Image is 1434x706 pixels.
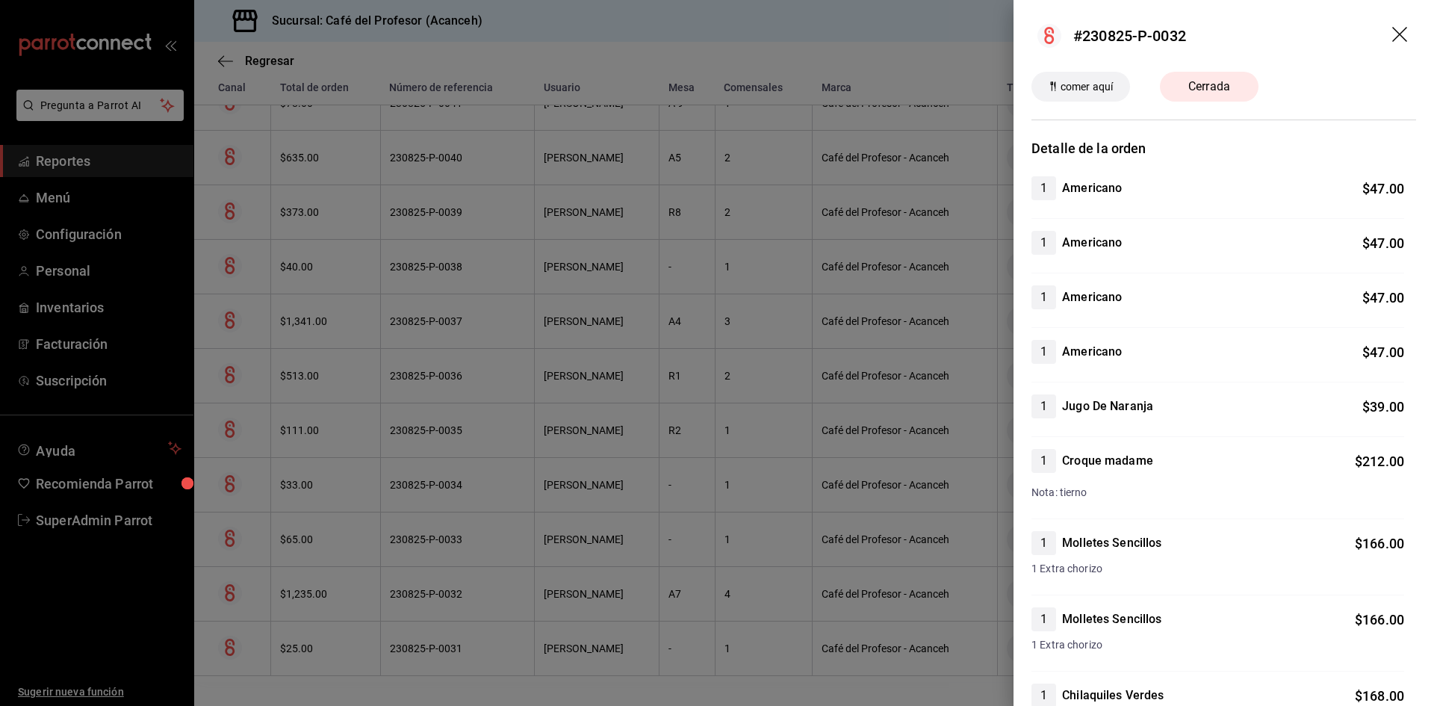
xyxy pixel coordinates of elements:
span: $ 166.00 [1355,612,1404,628]
h4: Americano [1062,288,1122,306]
span: 1 [1031,234,1056,252]
h4: Americano [1062,343,1122,361]
h4: Croque madame [1062,452,1153,470]
span: 1 [1031,288,1056,306]
span: 1 [1031,452,1056,470]
span: 1 Extra chorizo [1031,561,1404,577]
h3: Detalle de la orden [1031,138,1416,158]
span: 1 [1031,687,1056,705]
h4: Jugo De Naranja [1062,397,1153,415]
span: $ 47.00 [1362,344,1404,360]
span: 1 [1031,534,1056,552]
span: $ 166.00 [1355,536,1404,551]
h4: Americano [1062,234,1122,252]
span: 1 [1031,397,1056,415]
button: drag [1392,27,1410,45]
span: $ 168.00 [1355,688,1404,704]
span: 1 [1031,343,1056,361]
span: $ 47.00 [1362,181,1404,196]
h4: Molletes Sencillos [1062,534,1161,552]
span: 1 [1031,610,1056,628]
span: Cerrada [1179,78,1239,96]
div: #230825-P-0032 [1073,25,1186,47]
h4: Chilaquiles Verdes [1062,687,1164,705]
h4: Americano [1062,179,1122,197]
span: 1 [1031,179,1056,197]
span: Nota: tierno [1031,486,1087,498]
span: $ 47.00 [1362,235,1404,251]
span: 1 Extra chorizo [1031,637,1404,653]
span: $ 47.00 [1362,290,1404,306]
h4: Molletes Sencillos [1062,610,1161,628]
span: $ 39.00 [1362,399,1404,415]
span: comer aquí [1055,79,1119,95]
span: $ 212.00 [1355,453,1404,469]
